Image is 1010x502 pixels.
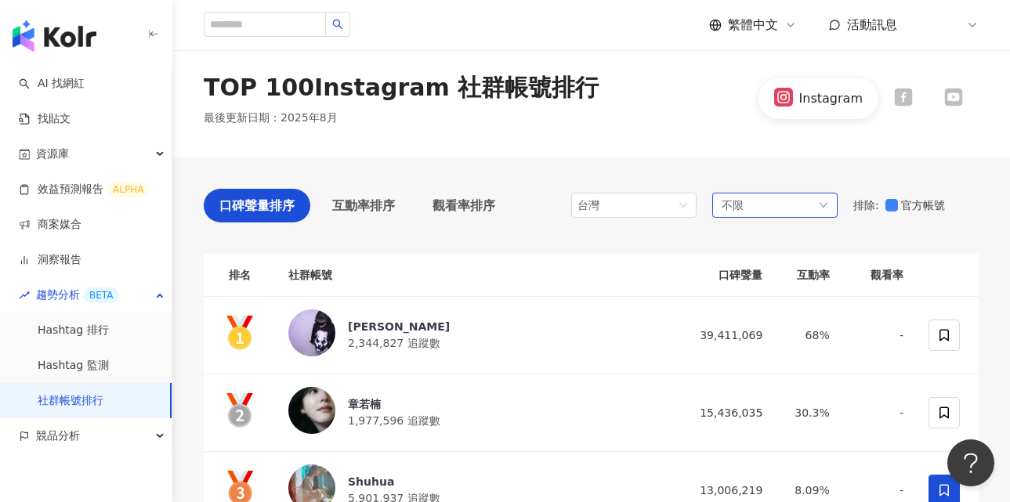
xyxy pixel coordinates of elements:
img: KOL Avatar [288,309,335,356]
td: - [842,297,916,374]
th: 觀看率 [842,254,916,297]
a: 找貼文 [19,111,71,127]
span: rise [19,290,30,301]
a: searchAI 找網紅 [19,76,85,92]
span: 活動訊息 [847,17,897,32]
div: [PERSON_NAME] [348,319,450,334]
span: 競品分析 [36,418,80,453]
span: 趨勢分析 [36,277,119,312]
span: 排除 : [853,199,879,211]
div: 39,411,069 [693,327,762,344]
a: 效益預測報告ALPHA [19,182,150,197]
th: 排名 [204,254,276,297]
div: Instagram [799,90,863,107]
span: 互動率排序 [332,196,395,215]
span: 1,977,596 追蹤數 [348,414,440,427]
span: 口碑聲量排序 [219,196,295,215]
a: 洞察報告 [19,252,81,268]
a: 社群帳號排行 [38,393,103,409]
th: 互動率 [775,254,842,297]
a: KOL Avatar[PERSON_NAME]2,344,827 追蹤數 [288,309,668,361]
div: 68% [787,327,829,344]
p: 最後更新日期 ： 2025年8月 [204,110,338,126]
span: 不限 [722,197,744,214]
div: BETA [83,287,119,303]
th: 社群帳號 [276,254,681,297]
div: 13,006,219 [693,482,762,499]
div: 15,436,035 [693,404,762,421]
iframe: Help Scout Beacon - Open [947,439,994,486]
div: 章若楠 [348,396,440,412]
img: logo [13,20,96,52]
span: 觀看率排序 [433,196,495,215]
div: TOP 100 Instagram 社群帳號排行 [204,71,599,104]
div: 30.3% [787,404,829,421]
div: 8.09% [787,482,829,499]
span: 繁體中文 [728,16,778,34]
span: 資源庫 [36,136,69,172]
span: 內 [939,16,950,34]
div: Shuhua [348,474,440,489]
th: 口碑聲量 [681,254,775,297]
a: 商案媒合 [19,217,81,233]
td: - [842,374,916,452]
div: 台灣 [577,193,628,217]
a: Hashtag 監測 [38,358,109,374]
span: search [332,19,343,30]
img: KOL Avatar [288,387,335,434]
span: down [819,200,828,210]
span: 官方帳號 [898,197,951,214]
span: 2,344,827 追蹤數 [348,337,440,349]
a: Hashtag 排行 [38,323,109,338]
a: KOL Avatar章若楠1,977,596 追蹤數 [288,387,668,439]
